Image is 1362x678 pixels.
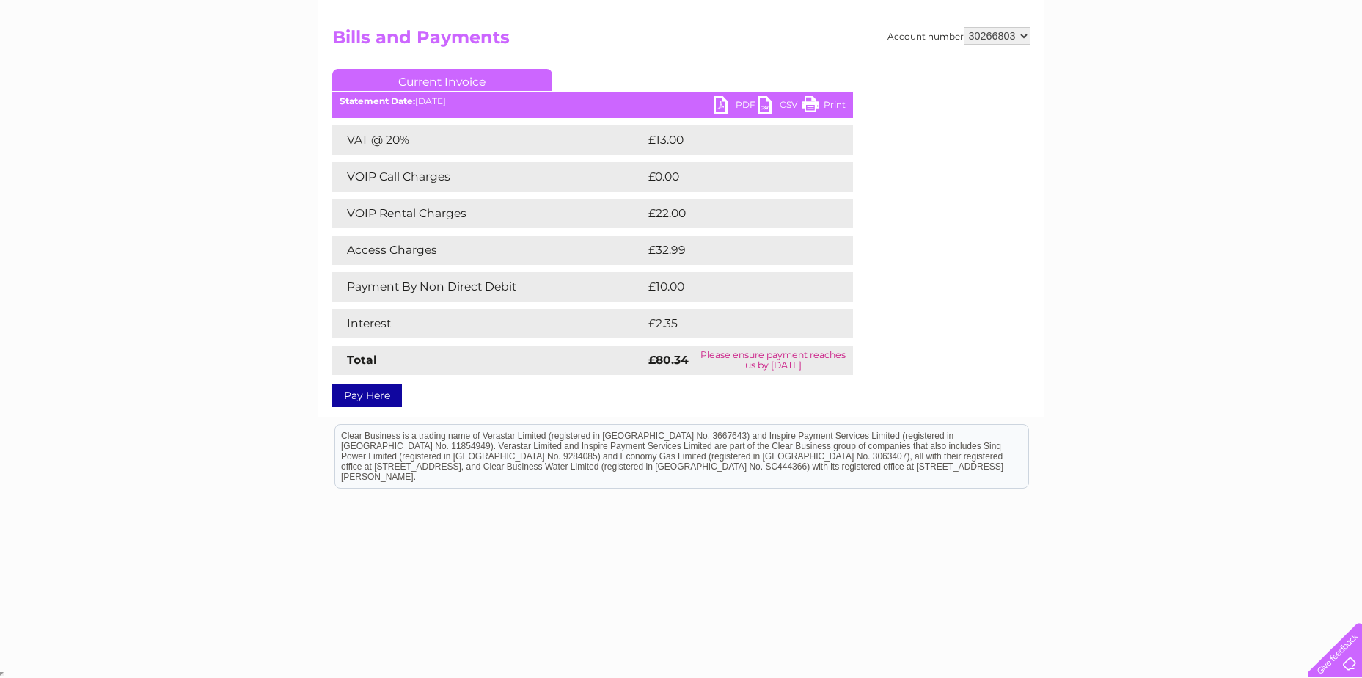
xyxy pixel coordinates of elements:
td: Please ensure payment reaches us by [DATE] [694,346,852,375]
a: Current Invoice [332,69,552,91]
td: £22.00 [645,199,824,228]
strong: Total [347,353,377,367]
td: Interest [332,309,645,338]
div: [DATE] [332,96,853,106]
td: VAT @ 20% [332,125,645,155]
div: Clear Business is a trading name of Verastar Limited (registered in [GEOGRAPHIC_DATA] No. 3667643... [335,8,1028,71]
a: Blog [1234,62,1256,73]
strong: £80.34 [648,353,689,367]
td: £32.99 [645,236,824,265]
td: VOIP Rental Charges [332,199,645,228]
a: 0333 014 3131 [1085,7,1187,26]
h2: Bills and Payments [332,27,1030,55]
td: Access Charges [332,236,645,265]
td: VOIP Call Charges [332,162,645,192]
a: CSV [758,96,802,117]
a: Water [1104,62,1132,73]
td: Payment By Non Direct Debit [332,272,645,302]
a: Pay Here [332,384,402,407]
td: £2.35 [645,309,819,338]
img: logo.png [48,38,122,83]
a: Telecoms [1182,62,1226,73]
td: £13.00 [645,125,822,155]
a: PDF [714,96,758,117]
td: £10.00 [645,272,823,302]
td: £0.00 [645,162,819,192]
a: Print [802,96,846,117]
a: Energy [1141,62,1173,73]
a: Contact [1264,62,1300,73]
div: Account number [887,27,1030,45]
a: Log out [1314,62,1348,73]
b: Statement Date: [340,95,415,106]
